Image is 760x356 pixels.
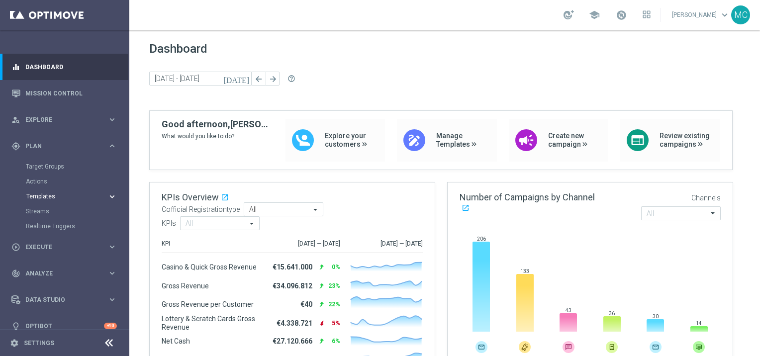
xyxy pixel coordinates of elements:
i: play_circle_outline [11,243,20,252]
span: keyboard_arrow_down [719,9,730,20]
div: Templates [26,189,128,204]
div: Analyze [11,269,107,278]
i: keyboard_arrow_right [107,295,117,304]
div: Streams [26,204,128,219]
div: Actions [26,174,128,189]
button: gps_fixed Plan keyboard_arrow_right [11,142,117,150]
i: equalizer [11,63,20,72]
a: Mission Control [25,80,117,106]
a: Target Groups [26,163,103,171]
a: Settings [24,340,54,346]
i: person_search [11,115,20,124]
button: person_search Explore keyboard_arrow_right [11,116,117,124]
div: Templates [26,193,107,199]
div: Dashboard [11,54,117,80]
button: equalizer Dashboard [11,63,117,71]
a: Optibot [25,313,104,339]
button: Mission Control [11,89,117,97]
a: Actions [26,178,103,185]
div: Plan [11,142,107,151]
div: Mission Control [11,80,117,106]
i: keyboard_arrow_right [107,141,117,151]
i: settings [10,339,19,348]
div: +10 [104,323,117,329]
i: keyboard_arrow_right [107,268,117,278]
i: lightbulb [11,322,20,331]
a: Streams [26,207,103,215]
button: Templates keyboard_arrow_right [26,192,117,200]
button: lightbulb Optibot +10 [11,322,117,330]
div: Data Studio [11,295,107,304]
span: school [589,9,600,20]
a: [PERSON_NAME]keyboard_arrow_down [671,7,731,22]
i: track_changes [11,269,20,278]
i: keyboard_arrow_right [107,242,117,252]
div: MC [731,5,750,24]
button: play_circle_outline Execute keyboard_arrow_right [11,243,117,251]
a: Realtime Triggers [26,222,103,230]
span: Analyze [25,270,107,276]
a: Dashboard [25,54,117,80]
span: Data Studio [25,297,107,303]
span: Plan [25,143,107,149]
button: track_changes Analyze keyboard_arrow_right [11,269,117,277]
span: Explore [25,117,107,123]
i: keyboard_arrow_right [107,192,117,201]
div: Optibot [11,313,117,339]
span: Templates [26,193,97,199]
div: Explore [11,115,107,124]
div: Realtime Triggers [26,219,128,234]
button: Data Studio keyboard_arrow_right [11,296,117,304]
i: gps_fixed [11,142,20,151]
span: Execute [25,244,107,250]
div: Execute [11,243,107,252]
i: keyboard_arrow_right [107,115,117,124]
div: Target Groups [26,159,128,174]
